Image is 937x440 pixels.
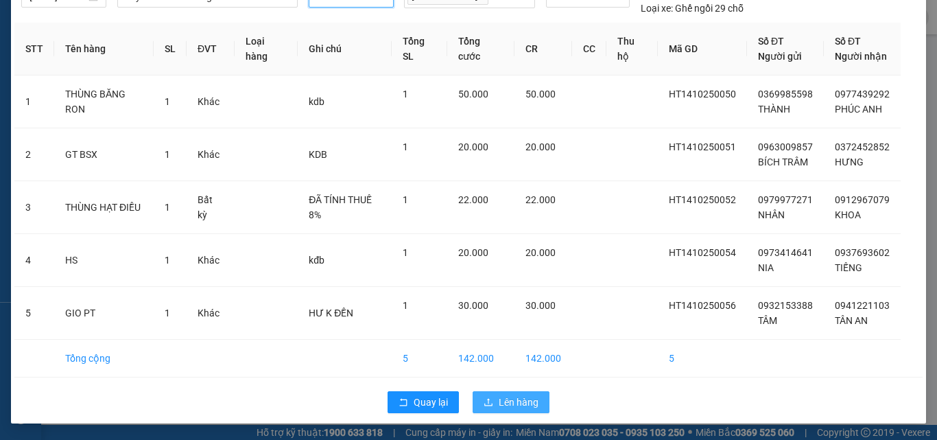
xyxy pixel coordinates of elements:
th: ĐVT [187,23,235,76]
td: 1 [14,76,54,128]
td: Khác [187,76,235,128]
td: 5 [14,287,54,340]
span: 50.000 [525,89,556,100]
span: 1 [165,202,170,213]
td: Khác [187,234,235,287]
span: BÍCH TRÂM [758,157,808,167]
th: CR [514,23,572,76]
span: 20.000 [525,141,556,152]
span: 30.000 [458,300,488,311]
td: Khác [187,128,235,181]
span: KHOA [835,209,861,220]
span: 0973414641 [758,247,813,258]
td: 5 [392,340,447,378]
span: 1 [403,247,408,258]
span: 1 [165,308,170,319]
span: 1 [165,255,170,266]
th: Tên hàng [54,23,154,76]
span: 30.000 [525,300,556,311]
span: Quay lại [414,395,448,410]
span: 1 [403,89,408,100]
span: Số ĐT [758,36,784,47]
th: Tổng cước [447,23,514,76]
span: rollback [399,397,408,408]
span: HT1410250056 [669,300,736,311]
span: HƯNG [835,157,864,167]
td: THÙNG HẠT ĐIỀU [54,181,154,234]
span: 0932153388 [758,300,813,311]
span: HT1410250054 [669,247,736,258]
span: Loại xe: [641,1,673,16]
span: 1 [165,149,170,160]
span: NHÂN [758,209,785,220]
span: TÂM [758,315,777,326]
button: rollbackQuay lại [388,391,459,413]
th: CC [572,23,606,76]
span: Người nhận [835,51,887,62]
span: TIẾNG [835,262,862,273]
td: Bất kỳ [187,181,235,234]
span: kdb [309,96,324,107]
span: 1 [403,300,408,311]
span: 0963009857 [758,141,813,152]
td: THÙNG BĂNG RON [54,76,154,128]
span: NIA [758,262,774,273]
td: Khác [187,287,235,340]
span: 0941221103 [835,300,890,311]
td: 142.000 [447,340,514,378]
span: 0372452852 [835,141,890,152]
td: Tổng cộng [54,340,154,378]
td: 2 [14,128,54,181]
span: HT1410250050 [669,89,736,100]
span: PHÚC ANH [835,104,882,115]
span: 22.000 [458,194,488,205]
span: KDB [309,149,327,160]
span: 0977439292 [835,89,890,100]
span: 1 [165,96,170,107]
span: HT1410250051 [669,141,736,152]
span: Lên hàng [499,395,538,410]
span: 1 [403,141,408,152]
span: HT1410250052 [669,194,736,205]
span: 0912967079 [835,194,890,205]
span: HƯ K ĐỀN [309,308,353,319]
th: Thu hộ [606,23,658,76]
span: upload [484,397,493,408]
th: Tổng SL [392,23,447,76]
span: 0937693602 [835,247,890,258]
button: uploadLên hàng [473,391,549,413]
th: Mã GD [658,23,747,76]
span: ĐÃ TÍNH THUẾ 8% [309,194,372,220]
td: GT BSX [54,128,154,181]
span: 20.000 [458,141,488,152]
span: 0979977271 [758,194,813,205]
span: 1 [403,194,408,205]
span: Người gửi [758,51,802,62]
span: TÂN AN [835,315,868,326]
td: GIO PT [54,287,154,340]
span: 20.000 [525,247,556,258]
th: Loại hàng [235,23,298,76]
span: 50.000 [458,89,488,100]
td: 4 [14,234,54,287]
td: 142.000 [514,340,572,378]
th: SL [154,23,187,76]
span: Số ĐT [835,36,861,47]
span: 0369985598 [758,89,813,100]
span: THÀNH [758,104,790,115]
th: Ghi chú [298,23,392,76]
td: 5 [658,340,747,378]
th: STT [14,23,54,76]
span: 20.000 [458,247,488,258]
span: 22.000 [525,194,556,205]
div: Ghế ngồi 29 chỗ [641,1,744,16]
td: 3 [14,181,54,234]
td: HS [54,234,154,287]
span: kđb [309,255,324,266]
